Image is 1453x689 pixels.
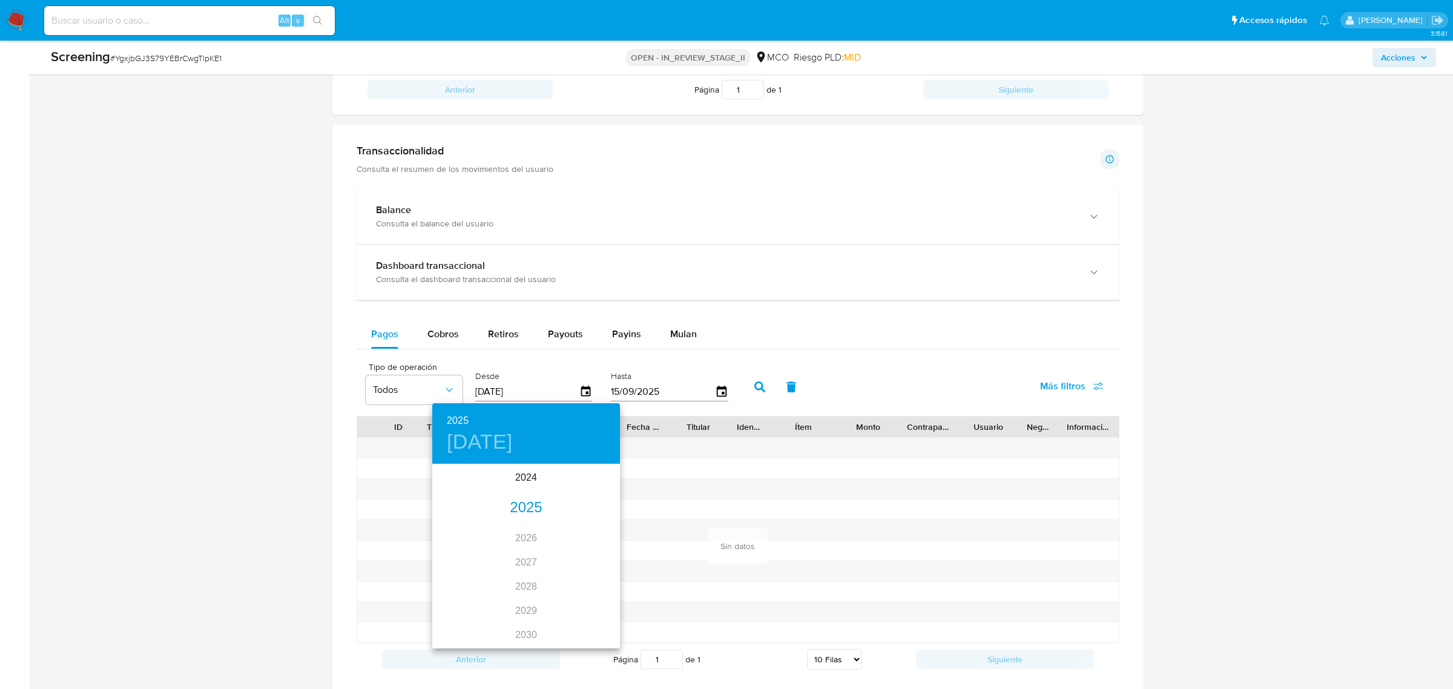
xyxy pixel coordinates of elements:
div: 2024 [432,466,620,490]
button: 2025 [447,412,469,429]
div: 2025 [432,496,620,520]
button: [DATE] [447,429,513,455]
